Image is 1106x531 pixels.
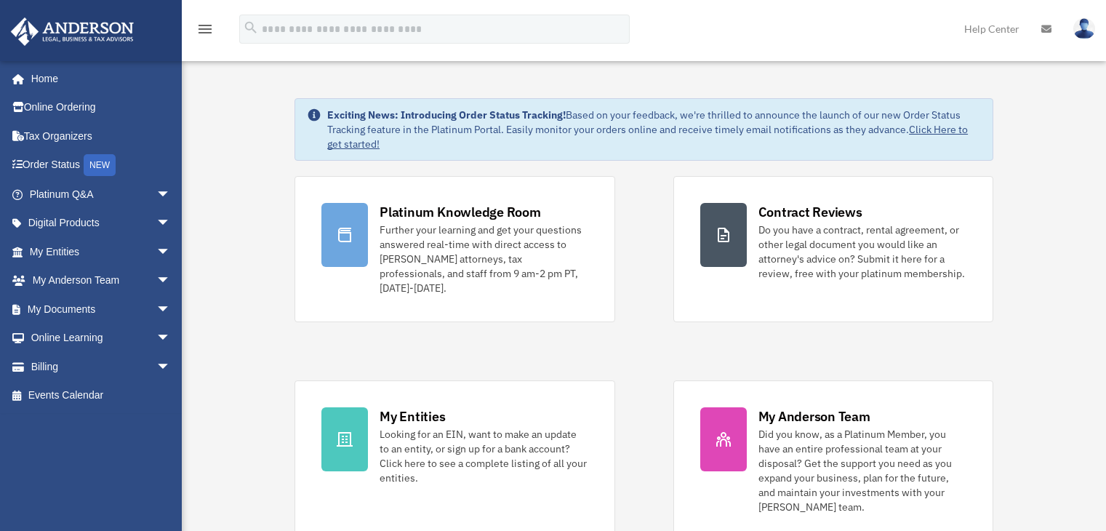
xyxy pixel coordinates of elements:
span: arrow_drop_down [156,295,185,324]
div: My Entities [380,407,445,426]
a: My Entitiesarrow_drop_down [10,237,193,266]
a: Billingarrow_drop_down [10,352,193,381]
div: NEW [84,154,116,176]
i: menu [196,20,214,38]
div: Did you know, as a Platinum Member, you have an entire professional team at your disposal? Get th... [758,427,966,514]
a: Click Here to get started! [327,123,968,151]
a: Contract Reviews Do you have a contract, rental agreement, or other legal document you would like... [673,176,993,322]
a: Online Ordering [10,93,193,122]
strong: Exciting News: Introducing Order Status Tracking! [327,108,566,121]
div: Platinum Knowledge Room [380,203,541,221]
div: Looking for an EIN, want to make an update to an entity, or sign up for a bank account? Click her... [380,427,588,485]
span: arrow_drop_down [156,209,185,239]
span: arrow_drop_down [156,180,185,209]
div: Do you have a contract, rental agreement, or other legal document you would like an attorney's ad... [758,223,966,281]
i: search [243,20,259,36]
div: Contract Reviews [758,203,862,221]
a: My Documentsarrow_drop_down [10,295,193,324]
a: Order StatusNEW [10,151,193,180]
a: Platinum Q&Aarrow_drop_down [10,180,193,209]
a: My Anderson Teamarrow_drop_down [10,266,193,295]
a: Home [10,64,185,93]
div: My Anderson Team [758,407,870,426]
a: Tax Organizers [10,121,193,151]
span: arrow_drop_down [156,324,185,354]
span: arrow_drop_down [156,352,185,382]
img: User Pic [1073,18,1095,39]
span: arrow_drop_down [156,266,185,296]
a: Platinum Knowledge Room Further your learning and get your questions answered real-time with dire... [294,176,614,322]
span: arrow_drop_down [156,237,185,267]
a: Digital Productsarrow_drop_down [10,209,193,238]
div: Based on your feedback, we're thrilled to announce the launch of our new Order Status Tracking fe... [327,108,981,151]
a: Online Learningarrow_drop_down [10,324,193,353]
a: Events Calendar [10,381,193,410]
a: menu [196,25,214,38]
img: Anderson Advisors Platinum Portal [7,17,138,46]
div: Further your learning and get your questions answered real-time with direct access to [PERSON_NAM... [380,223,588,295]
